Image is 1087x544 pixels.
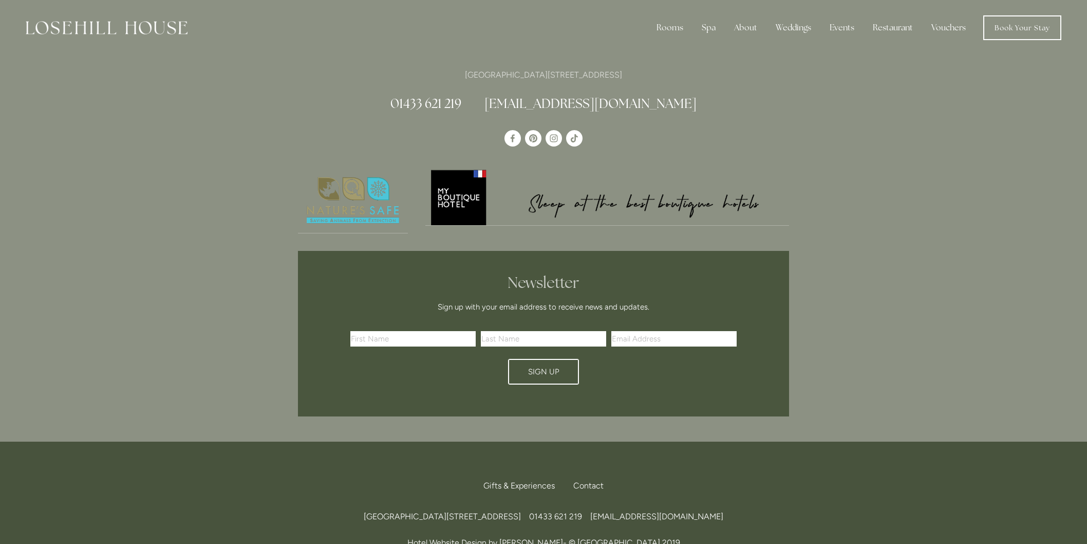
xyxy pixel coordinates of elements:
button: Sign Up [508,359,579,385]
a: Losehill House Hotel & Spa [504,130,521,147]
a: Book Your Stay [983,15,1061,40]
div: Spa [694,17,724,38]
div: Contact [565,475,604,497]
span: Sign Up [528,367,559,376]
p: Sign up with your email address to receive news and updates. [354,301,733,313]
a: 01433 621 219 [390,95,461,112]
span: [GEOGRAPHIC_DATA][STREET_ADDRESS] [364,512,521,521]
input: Email Address [611,331,737,347]
a: My Boutique Hotel - Logo [425,168,790,226]
img: Losehill House [26,21,188,34]
a: Gifts & Experiences [483,475,563,497]
span: Gifts & Experiences [483,481,555,491]
h2: Newsletter [354,274,733,292]
a: Instagram [546,130,562,147]
input: Last Name [481,331,606,347]
a: Pinterest [525,130,541,147]
a: TikTok [566,130,583,147]
div: Events [821,17,863,38]
input: First Name [350,331,476,347]
img: Nature's Safe - Logo [298,168,408,233]
p: [GEOGRAPHIC_DATA][STREET_ADDRESS] [298,68,789,82]
div: Rooms [648,17,691,38]
a: Vouchers [923,17,974,38]
img: My Boutique Hotel - Logo [425,168,790,225]
span: 01433 621 219 [529,512,582,521]
a: [EMAIL_ADDRESS][DOMAIN_NAME] [590,512,723,521]
div: Restaurant [865,17,921,38]
div: Weddings [767,17,819,38]
div: About [726,17,765,38]
a: [EMAIL_ADDRESS][DOMAIN_NAME] [484,95,697,112]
